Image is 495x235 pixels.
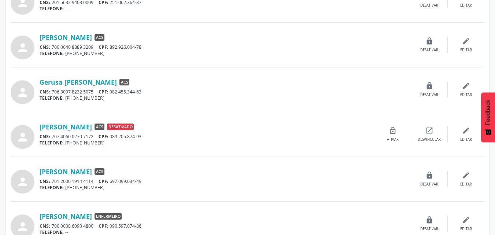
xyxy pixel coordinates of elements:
[481,92,495,142] button: Feedback - Mostrar pesquisa
[462,37,470,45] i: edit
[425,82,433,90] i: lock
[16,131,29,144] i: person
[460,137,472,142] div: Editar
[462,171,470,179] i: edit
[40,33,92,41] a: [PERSON_NAME]
[460,182,472,187] div: Editar
[99,178,108,184] span: CPF:
[95,213,122,220] span: Enfermeiro
[99,89,108,95] span: CPF:
[40,95,411,101] div: [PHONE_NUMBER]
[40,178,411,184] div: 701 2000 1914 4114 697.099.634-49
[460,48,472,53] div: Editar
[40,5,64,12] span: TELEFONE:
[40,184,411,191] div: [PHONE_NUMBER]
[425,216,433,224] i: lock
[40,140,374,146] div: [PHONE_NUMBER]
[462,216,470,224] i: edit
[462,82,470,90] i: edit
[40,44,50,50] span: CNS:
[40,123,92,131] a: [PERSON_NAME]
[40,89,50,95] span: CNS:
[40,44,411,50] div: 700 0040 8889 3209 892.926.004-78
[95,168,104,175] span: ACS
[16,86,29,99] i: person
[16,41,29,54] i: person
[40,140,64,146] span: TELEFONE:
[40,133,374,140] div: 707 4060 0270 7172 089.205.874-93
[40,223,50,229] span: CNS:
[16,175,29,188] i: person
[107,124,134,130] span: Desativado
[40,95,64,101] span: TELEFONE:
[389,126,397,135] i: lock_open
[420,92,438,98] div: Desativar
[420,3,438,8] div: Desativar
[425,37,433,45] i: lock
[40,184,64,191] span: TELEFONE:
[119,79,129,85] span: ACS
[425,171,433,179] i: lock
[485,100,491,125] span: Feedback
[99,44,108,50] span: CPF:
[40,133,50,140] span: CNS:
[40,50,64,56] span: TELEFONE:
[420,48,438,53] div: Desativar
[40,78,117,86] a: Gerusa [PERSON_NAME]
[425,126,433,135] i: open_in_new
[462,126,470,135] i: edit
[460,3,472,8] div: Editar
[40,223,411,229] div: 700 0008 6090 4800 090.597.074-86
[99,133,108,140] span: CPF:
[420,227,438,232] div: Desativar
[99,223,108,229] span: CPF:
[40,5,411,12] div: --
[95,34,104,41] span: ACS
[40,212,92,220] a: [PERSON_NAME]
[420,182,438,187] div: Desativar
[460,227,472,232] div: Editar
[418,137,441,142] div: Desvincular
[387,137,399,142] div: Ativar
[40,89,411,95] div: 706 3097 8232 5075 082.455.344-63
[40,168,92,176] a: [PERSON_NAME]
[40,178,50,184] span: CNS:
[95,124,104,130] span: ACS
[460,92,472,98] div: Editar
[40,50,411,56] div: [PHONE_NUMBER]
